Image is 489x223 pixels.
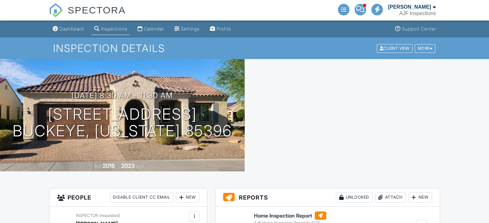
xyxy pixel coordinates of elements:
[215,188,440,207] h3: Reports
[135,23,167,35] a: Calendar
[53,43,436,54] h1: Inspection Details
[388,4,431,10] div: [PERSON_NAME]
[103,162,115,169] div: 2015
[99,213,120,218] span: (requested)
[181,26,200,31] div: Settings
[49,10,126,21] a: SPECTORA
[13,106,232,140] h1: [STREET_ADDRESS] Buckeye, [US_STATE] 85396
[49,3,63,17] img: The Best Home Inspection Software - Spectora
[399,10,436,17] div: AJF Inspections
[50,23,86,35] a: Dashboard
[415,44,436,53] div: More
[121,162,135,169] div: 2023
[144,26,164,31] div: Calendar
[172,23,202,35] a: Settings
[176,192,199,202] div: New
[101,26,127,31] div: Inspections
[95,164,102,169] span: Built
[68,3,126,17] span: SPECTORA
[136,164,145,169] span: sq. ft.
[377,44,412,53] div: Client View
[217,26,231,31] div: Profile
[409,192,432,202] div: New
[59,26,84,31] div: Dashboard
[254,211,326,220] h6: Home Inspection Report
[393,23,439,35] a: Support Center
[49,188,207,207] h3: People
[207,23,234,35] a: Profile
[375,192,406,202] div: Attach
[402,26,436,31] div: Support Center
[110,192,173,202] div: Disable Client CC Email
[71,91,173,100] h3: [DATE] 8:30 am - 11:30 am
[76,213,98,218] span: Inspector
[336,192,373,202] div: Unlocked
[376,46,414,50] a: Client View
[92,23,130,35] a: Inspections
